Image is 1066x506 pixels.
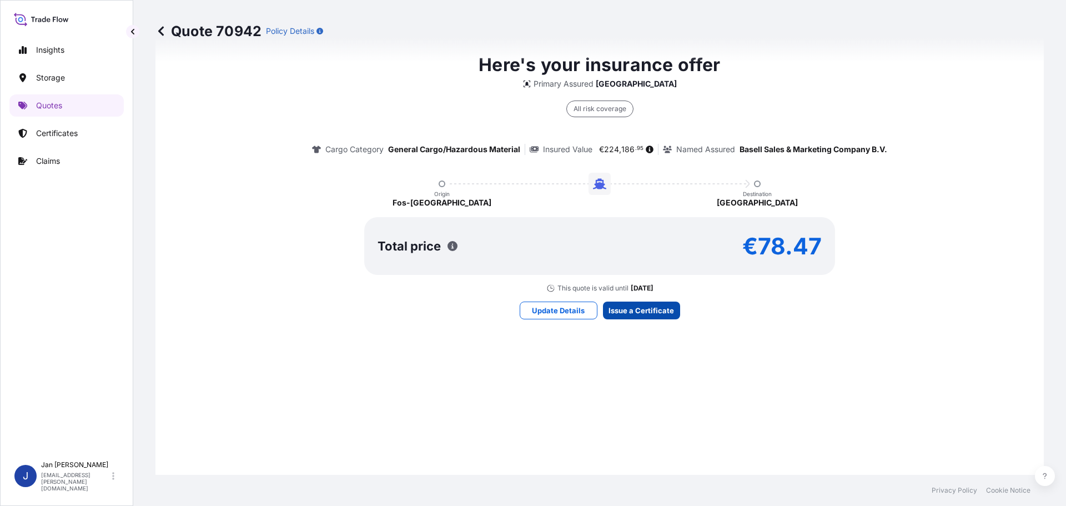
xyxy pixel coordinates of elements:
[557,284,628,293] p: This quote is valid until
[566,101,633,117] div: All risk coverage
[609,305,674,316] p: Issue a Certificate
[621,146,635,153] span: 186
[534,78,594,89] p: Primary Assured
[520,302,597,319] button: Update Details
[325,144,384,155] p: Cargo Category
[543,144,592,155] p: Insured Value
[631,284,653,293] p: [DATE]
[717,197,798,208] p: [GEOGRAPHIC_DATA]
[599,146,604,153] span: €
[23,470,28,482] span: J
[740,144,887,155] p: Basell Sales & Marketing Company B.V.
[36,100,62,111] p: Quotes
[36,128,78,139] p: Certificates
[604,146,619,153] span: 224
[532,305,585,316] p: Update Details
[635,147,637,151] span: .
[36,44,64,56] p: Insights
[36,156,60,167] p: Claims
[41,460,110,469] p: Jan [PERSON_NAME]
[619,146,621,153] span: ,
[434,191,450,197] p: Origin
[9,67,124,89] a: Storage
[603,302,680,319] button: Issue a Certificate
[41,472,110,492] p: [EMAIL_ADDRESS][PERSON_NAME][DOMAIN_NAME]
[743,191,772,197] p: Destination
[9,94,124,117] a: Quotes
[932,486,977,495] a: Privacy Policy
[637,147,643,151] span: 95
[986,486,1030,495] a: Cookie Notice
[9,122,124,144] a: Certificates
[36,72,65,83] p: Storage
[479,52,720,78] p: Here's your insurance offer
[742,237,822,255] p: €78.47
[378,241,441,252] p: Total price
[266,26,314,37] p: Policy Details
[676,144,735,155] p: Named Assured
[155,22,262,40] p: Quote 70942
[9,150,124,172] a: Claims
[596,78,677,89] p: [GEOGRAPHIC_DATA]
[9,39,124,61] a: Insights
[393,197,491,208] p: Fos-[GEOGRAPHIC_DATA]
[388,144,520,155] p: General Cargo/Hazardous Material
